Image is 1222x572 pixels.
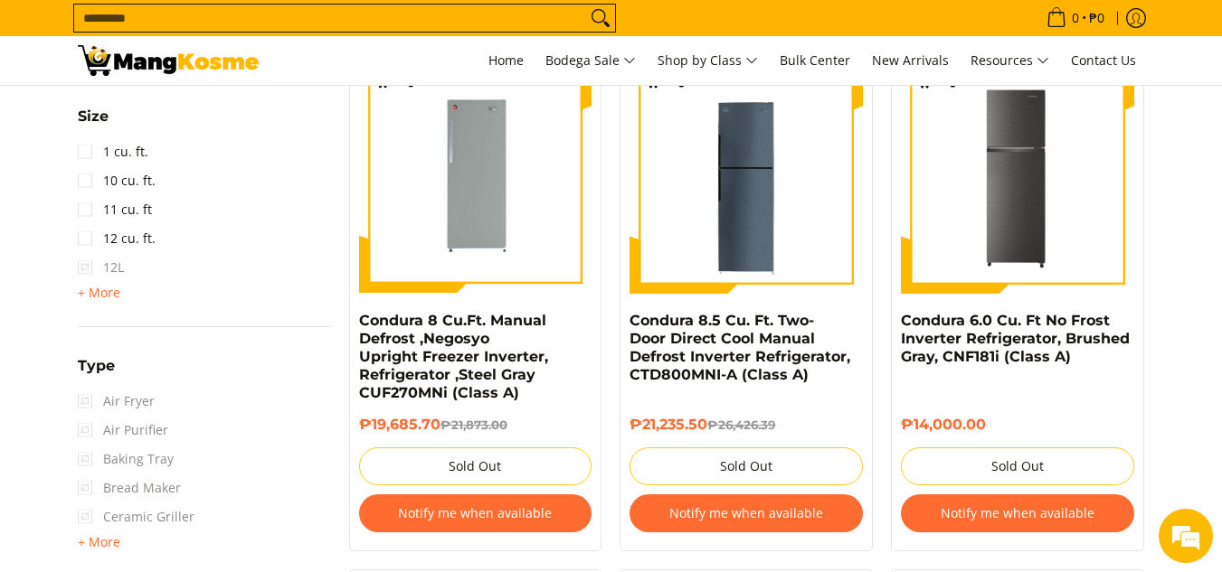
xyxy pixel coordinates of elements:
summary: Open [78,109,109,137]
del: ₱21,873.00 [440,417,507,432]
a: Condura 8.5 Cu. Ft. Two-Door Direct Cool Manual Defrost Inverter Refrigerator, CTD800MNI-A (Class A) [630,312,850,383]
a: Shop by Class [649,36,767,85]
img: All Products - Home Appliances Warehouse Sale l Mang Kosme Refrigerator | Page 2 [78,45,259,76]
span: ₱0 [1086,12,1107,24]
span: Contact Us [1071,52,1136,69]
span: Bulk Center [780,52,850,69]
span: Home [488,52,524,69]
a: Bodega Sale [536,36,645,85]
h6: ₱21,235.50 [630,416,863,434]
a: Contact Us [1062,36,1145,85]
span: Air Purifier [78,416,168,445]
button: Notify me when available [359,494,592,532]
span: Shop by Class [658,50,758,72]
span: + More [78,535,120,549]
div: Minimize live chat window [297,9,340,52]
nav: Main Menu [277,36,1145,85]
h6: ₱19,685.70 [359,416,592,434]
del: ₱26,426.39 [707,417,775,432]
img: Condura 6.0 Cu. Ft No Frost Inverter Refrigerator, Brushed Gray, CNF181i (Class A) [901,61,1134,294]
span: Baking Tray [78,445,174,474]
button: Notify me when available [630,494,863,532]
textarea: Type your message and hit 'Enter' [9,380,345,444]
span: • [1041,8,1110,28]
span: We're online! [105,171,250,353]
span: 12L [78,253,124,282]
a: New Arrivals [863,36,958,85]
button: Notify me when available [901,494,1134,532]
span: 0 [1069,12,1082,24]
a: 12 cu. ft. [78,224,156,253]
button: Search [586,5,615,32]
button: Sold Out [901,447,1134,485]
span: + More [78,286,120,300]
summary: Open [78,531,120,553]
span: New Arrivals [872,52,949,69]
button: Sold Out [359,447,592,485]
span: Bodega Sale [545,50,636,72]
div: Chat with us now [94,101,304,125]
img: Condura 8.5 Cu. Ft. Two-Door Direct Cool Manual Defrost Inverter Refrigerator, CTD800MNI-A (Class A) [630,61,863,294]
a: 1 cu. ft. [78,137,148,166]
span: Type [78,359,115,373]
span: Resources [971,50,1049,72]
h6: ₱14,000.00 [901,416,1134,434]
a: 11 cu. ft [78,195,152,224]
a: Condura 8 Cu.Ft. Manual Defrost ,Negosyo Upright Freezer Inverter, Refrigerator ,Steel Gray CUF27... [359,312,548,401]
a: Condura 6.0 Cu. Ft No Frost Inverter Refrigerator, Brushed Gray, CNF181i (Class A) [901,312,1130,365]
span: Ceramic Griller [78,502,194,531]
button: Sold Out [630,447,863,485]
summary: Open [78,359,115,387]
a: Bulk Center [771,36,859,85]
span: Bread Maker [78,474,181,502]
a: Home [479,36,533,85]
a: 10 cu. ft. [78,166,156,195]
span: Size [78,109,109,124]
summary: Open [78,282,120,304]
span: Air Fryer [78,387,155,416]
a: Resources [961,36,1058,85]
img: condura=8-cubic-feet-single-door-ref-class-c-full-view-mang-kosme [359,61,592,294]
